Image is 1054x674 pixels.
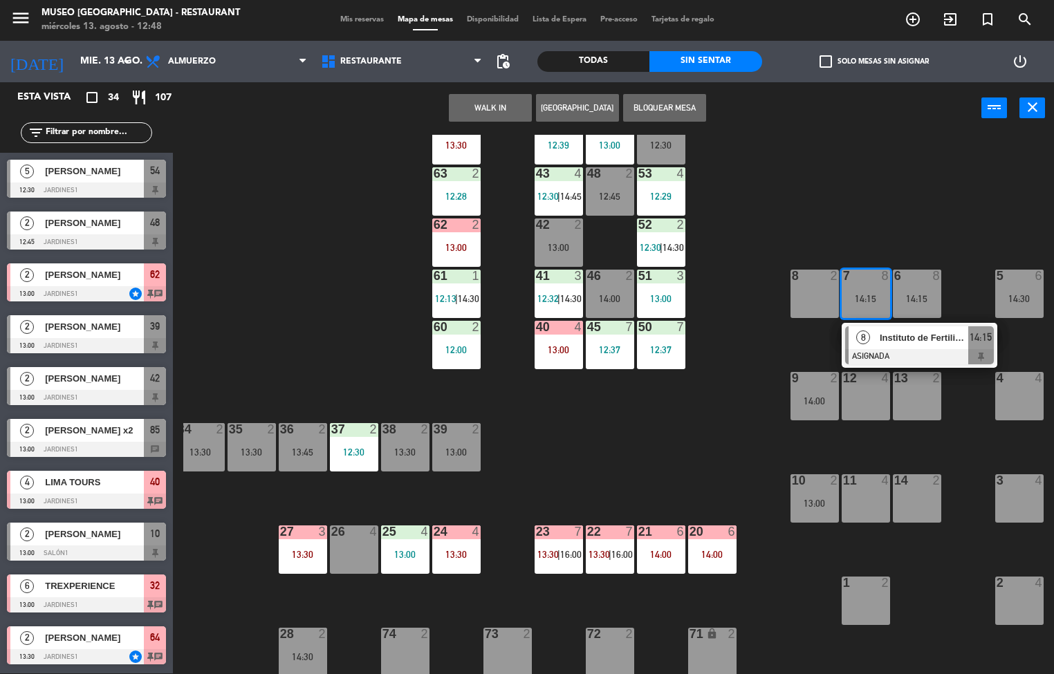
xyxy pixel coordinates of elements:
[20,372,34,386] span: 2
[45,423,144,438] span: [PERSON_NAME] x2
[460,16,526,24] span: Disponibilidad
[420,423,429,436] div: 2
[381,447,429,457] div: 13:30
[625,321,634,333] div: 7
[609,549,611,560] span: |
[728,628,736,640] div: 2
[625,525,634,538] div: 7
[108,90,119,106] span: 34
[472,423,480,436] div: 2
[176,447,225,457] div: 13:30
[645,16,721,24] span: Tarjetas de regalo
[449,94,532,122] button: WALK IN
[20,320,34,334] span: 2
[150,214,160,231] span: 48
[638,270,639,282] div: 51
[932,270,941,282] div: 8
[381,550,429,559] div: 13:00
[45,371,144,386] span: [PERSON_NAME]
[574,525,582,538] div: 7
[706,628,718,639] i: lock
[997,577,997,589] div: 2
[611,549,633,560] span: 16:00
[536,321,537,333] div: 40
[676,270,685,282] div: 3
[20,424,34,438] span: 2
[587,321,588,333] div: 45
[586,191,634,201] div: 12:45
[20,165,34,178] span: 5
[676,321,685,333] div: 7
[843,372,844,384] div: 12
[535,345,583,355] div: 13:00
[820,55,929,68] label: Solo mesas sin asignar
[168,57,216,66] span: Almuerzo
[932,372,941,384] div: 2
[150,370,160,386] span: 42
[638,218,639,231] div: 52
[382,423,383,436] div: 38
[20,527,34,541] span: 2
[10,8,31,28] i: menu
[997,372,997,384] div: 4
[45,579,144,593] span: TREXPERIENCE
[830,474,838,487] div: 2
[535,243,583,252] div: 13:00
[690,628,690,640] div: 71
[640,242,661,253] span: 12:30
[574,270,582,282] div: 3
[472,167,480,180] div: 2
[587,525,588,538] div: 22
[536,525,537,538] div: 23
[586,140,634,150] div: 13:00
[432,243,481,252] div: 13:00
[318,525,326,538] div: 3
[420,525,429,538] div: 4
[638,525,639,538] div: 21
[41,20,240,34] div: miércoles 13. agosto - 12:48
[28,124,44,141] i: filter_list
[7,89,100,106] div: Esta vista
[536,270,537,282] div: 41
[279,652,327,662] div: 14:30
[638,167,639,180] div: 53
[1012,53,1028,70] i: power_settings_new
[150,525,160,542] span: 10
[586,345,634,355] div: 12:37
[593,16,645,24] span: Pre-acceso
[216,423,224,436] div: 2
[228,447,276,457] div: 13:30
[589,549,610,560] span: 13:30
[881,474,889,487] div: 4
[537,191,559,202] span: 12:30
[45,527,144,541] span: [PERSON_NAME]
[435,293,456,304] span: 12:13
[663,242,684,253] span: 14:30
[472,321,480,333] div: 2
[979,11,996,28] i: turned_in_not
[318,628,326,640] div: 2
[637,140,685,150] div: 12:30
[728,525,736,538] div: 6
[472,270,480,282] div: 1
[637,191,685,201] div: 12:29
[280,423,281,436] div: 36
[690,525,690,538] div: 20
[458,293,479,304] span: 14:30
[131,89,147,106] i: restaurant
[537,549,559,560] span: 13:30
[881,270,889,282] div: 8
[472,525,480,538] div: 4
[638,321,639,333] div: 50
[118,53,135,70] i: arrow_drop_down
[10,8,31,33] button: menu
[331,525,332,538] div: 26
[280,525,281,538] div: 27
[150,474,160,490] span: 40
[150,629,160,646] span: 64
[560,191,582,202] span: 14:45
